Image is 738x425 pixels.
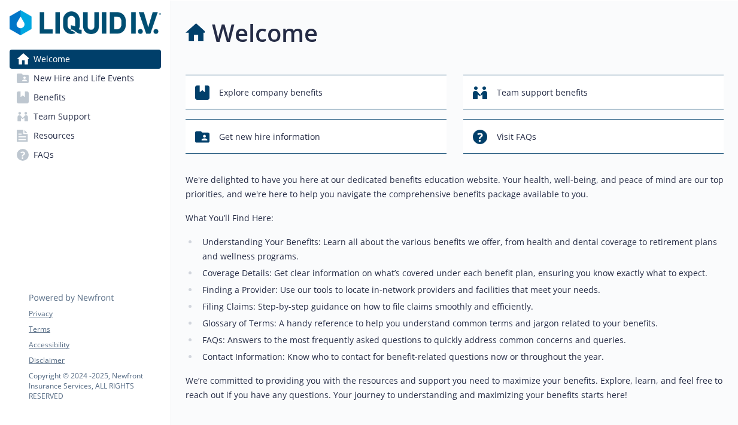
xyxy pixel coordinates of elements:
li: Filing Claims: Step-by-step guidance on how to file claims smoothly and efficiently. [199,299,724,314]
p: We're delighted to have you here at our dedicated benefits education website. Your health, well-b... [186,173,724,201]
a: Team Support [10,107,161,126]
a: Terms [29,324,160,335]
a: FAQs [10,145,161,164]
li: Contact Information: Know who to contact for benefit-related questions now or throughout the year. [199,350,724,364]
a: Disclaimer [29,355,160,366]
span: Benefits [34,88,66,107]
li: Understanding Your Benefits: Learn all about the various benefits we offer, from health and denta... [199,235,724,264]
span: FAQs [34,145,54,164]
span: New Hire and Life Events [34,69,134,88]
p: We’re committed to providing you with the resources and support you need to maximize your benefit... [186,374,724,402]
p: What You’ll Find Here: [186,211,724,225]
a: Benefits [10,88,161,107]
span: Team Support [34,107,90,126]
a: New Hire and Life Events [10,69,161,88]
span: Team support benefits [497,81,588,104]
a: Resources [10,126,161,145]
span: Welcome [34,50,70,69]
button: Get new hire information [186,119,447,154]
li: FAQs: Answers to the most frequently asked questions to quickly address common concerns and queries. [199,333,724,347]
button: Visit FAQs [463,119,724,154]
span: Resources [34,126,75,145]
button: Explore company benefits [186,75,447,109]
span: Explore company benefits [219,81,323,104]
li: Coverage Details: Get clear information on what’s covered under each benefit plan, ensuring you k... [199,266,724,280]
h1: Welcome [212,15,318,51]
li: Finding a Provider: Use our tools to locate in-network providers and facilities that meet your ne... [199,283,724,297]
li: Glossary of Terms: A handy reference to help you understand common terms and jargon related to yo... [199,316,724,331]
p: Copyright © 2024 - 2025 , Newfront Insurance Services, ALL RIGHTS RESERVED [29,371,160,401]
a: Accessibility [29,340,160,350]
span: Get new hire information [219,126,320,148]
a: Privacy [29,308,160,319]
a: Welcome [10,50,161,69]
span: Visit FAQs [497,126,536,148]
button: Team support benefits [463,75,724,109]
